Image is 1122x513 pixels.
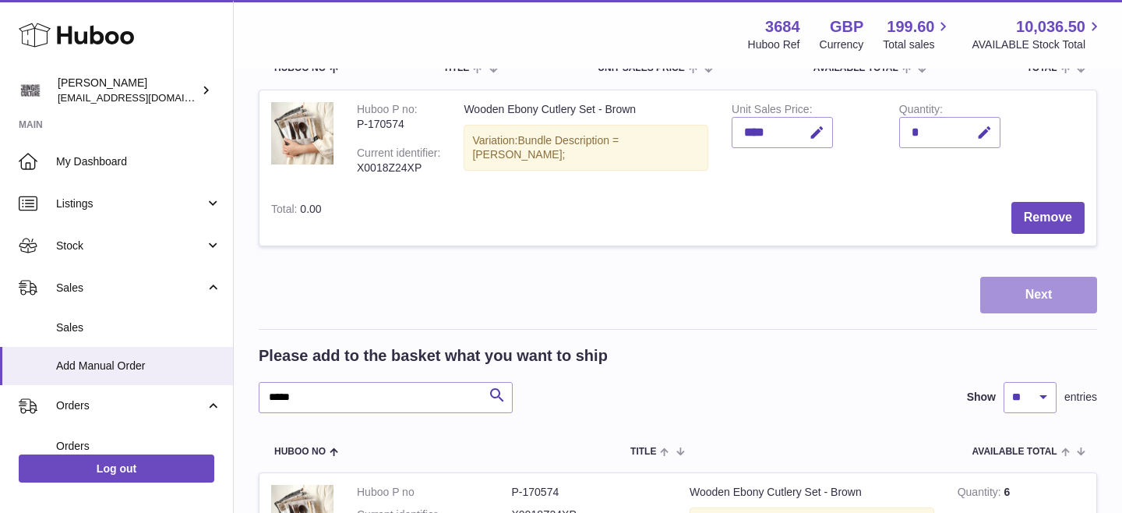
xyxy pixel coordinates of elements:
span: Title [630,447,656,457]
span: Stock [56,239,205,253]
span: Orders [56,398,205,413]
label: Unit Sales Price [732,103,812,119]
div: Currency [820,37,864,52]
span: My Dashboard [56,154,221,169]
span: 10,036.50 [1016,16,1085,37]
div: Current identifier [357,147,440,163]
a: 199.60 Total sales [883,16,952,52]
span: Total sales [883,37,952,52]
span: entries [1064,390,1097,405]
span: Huboo no [274,447,326,457]
span: 0.00 [300,203,321,215]
img: theinternationalventure@gmail.com [19,79,42,102]
span: Total [1027,63,1057,73]
span: Bundle Description = [PERSON_NAME]; [472,134,619,161]
label: Total [271,203,300,219]
button: Remove [1011,202,1085,234]
div: X0018Z24XP [357,161,440,175]
strong: GBP [830,16,863,37]
span: AVAILABLE Total [972,447,1057,457]
span: Sales [56,281,205,295]
span: Huboo no [274,63,326,73]
span: Orders [56,439,221,454]
span: [EMAIL_ADDRESS][DOMAIN_NAME] [58,91,229,104]
div: Huboo P no [357,103,418,119]
div: P-170574 [357,117,440,132]
span: AVAILABLE Stock Total [972,37,1103,52]
dd: P-170574 [512,485,667,500]
span: Sales [56,320,221,335]
label: Quantity [899,103,943,119]
div: Variation: [464,125,708,172]
a: Log out [19,455,214,483]
button: Next [980,277,1097,313]
label: Show [967,390,996,405]
span: Listings [56,196,205,211]
img: Wooden Ebony Cutlery Set - Brown [271,102,333,165]
td: Wooden Ebony Cutlery Set - Brown [452,90,720,191]
dt: Huboo P no [357,485,512,500]
span: AVAILABLE Total [813,63,898,73]
span: Add Manual Order [56,359,221,373]
div: Huboo Ref [748,37,800,52]
h2: Please add to the basket what you want to ship [259,345,608,366]
strong: Quantity [958,486,1004,502]
span: 199.60 [887,16,934,37]
span: Unit Sales Price [598,63,684,73]
a: 10,036.50 AVAILABLE Stock Total [972,16,1103,52]
div: [PERSON_NAME] [58,76,198,105]
span: Title [443,63,469,73]
strong: 3684 [765,16,800,37]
